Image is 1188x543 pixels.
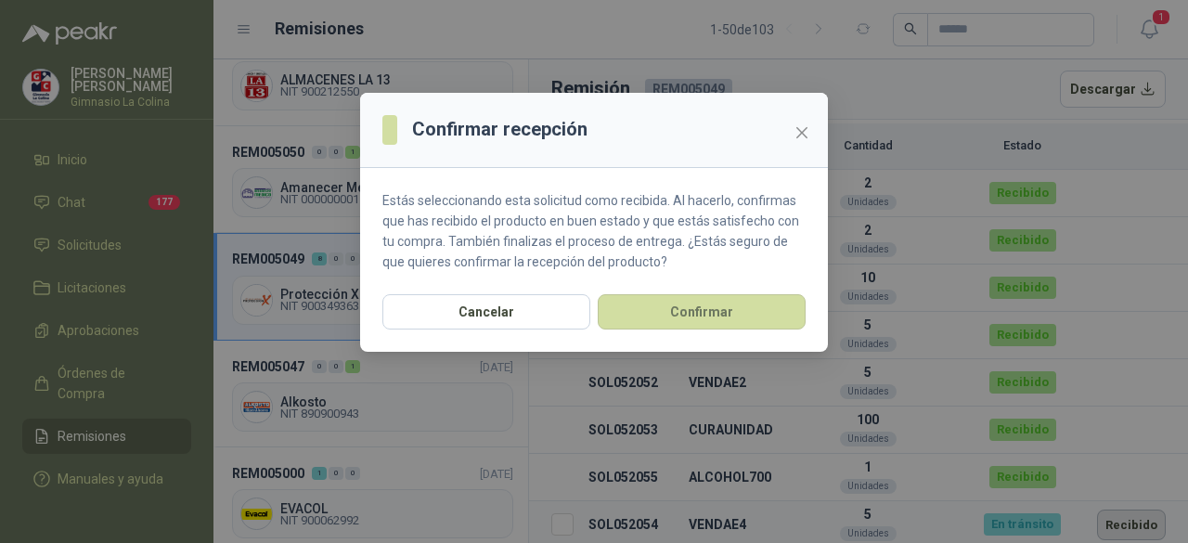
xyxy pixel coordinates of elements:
h3: Confirmar recepción [412,115,588,144]
span: close [794,125,809,140]
button: Confirmar [598,294,806,330]
button: Cancelar [382,294,590,330]
p: Estás seleccionando esta solicitud como recibida. Al hacerlo, confirmas que has recibido el produ... [382,190,806,272]
button: Close [787,118,817,148]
